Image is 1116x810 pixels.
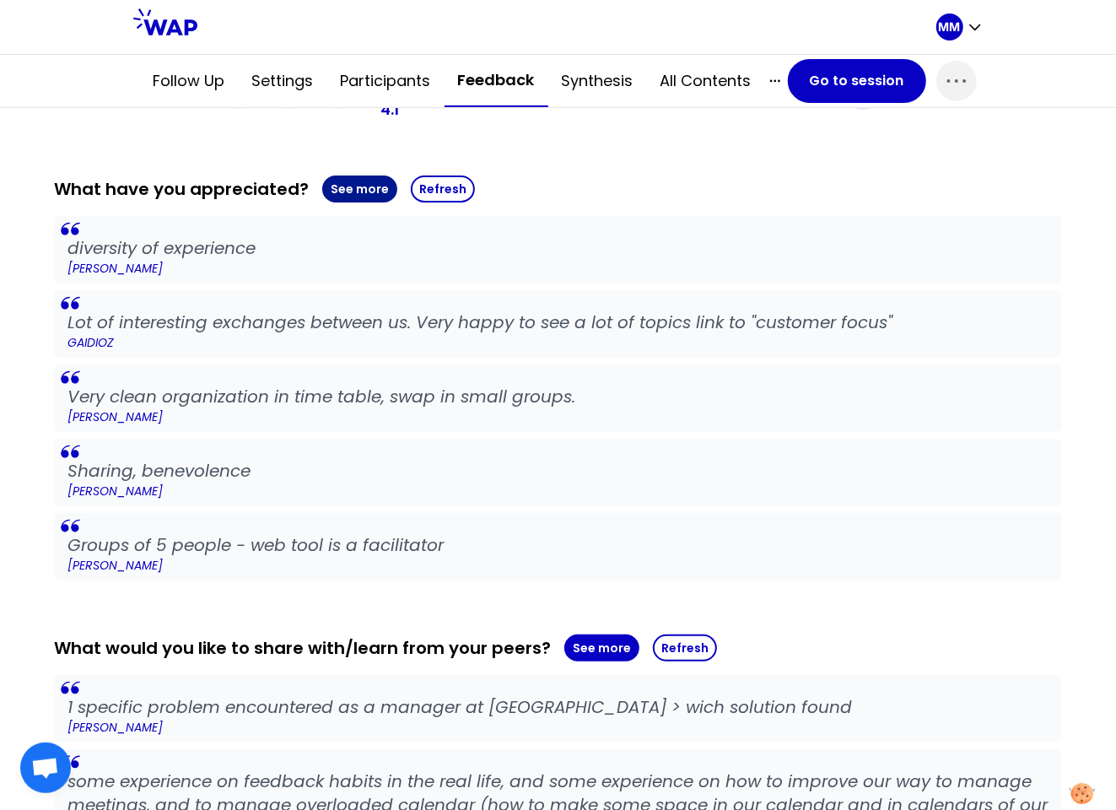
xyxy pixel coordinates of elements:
[67,533,1049,557] p: Groups of 5 people - web tool is a facilitator
[67,557,1049,574] p: [PERSON_NAME]
[67,260,1049,277] p: [PERSON_NAME]
[564,634,639,661] button: See more
[67,310,1049,334] p: Lot of interesting exchanges between us. Very happy to see a lot of topics link to "customer focus"
[411,175,475,202] button: Refresh
[239,56,327,106] button: Settings
[322,175,397,202] button: See more
[67,334,1049,351] p: GAIDIOZ
[653,634,717,661] button: Refresh
[67,459,1049,483] p: Sharing, benevolence
[67,483,1049,499] p: [PERSON_NAME]
[67,695,1049,719] p: 1 specific problem encountered as a manager at [GEOGRAPHIC_DATA] > wich solution found
[140,56,239,106] button: Follow up
[67,719,1049,736] p: [PERSON_NAME]
[67,408,1049,425] p: [PERSON_NAME]
[67,236,1049,260] p: diversity of experience
[548,56,647,106] button: Synthesis
[54,634,1062,661] div: What would you like to share with/learn from your peers?
[788,59,926,103] button: Go to session
[380,98,399,121] p: 4.1
[327,56,445,106] button: Participants
[939,19,961,35] p: MM
[54,175,1062,202] div: What have you appreciated?
[20,742,71,793] div: Ouvrir le chat
[445,55,548,107] button: Feedback
[67,385,1049,408] p: Very clean organization in time table, swap in small groups.
[936,13,984,40] button: MM
[647,56,765,106] button: All contents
